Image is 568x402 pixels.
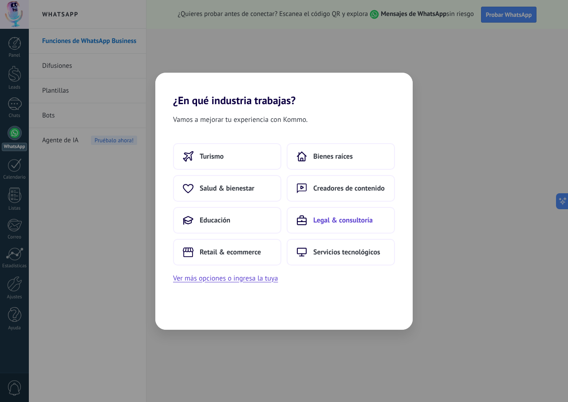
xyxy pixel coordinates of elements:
[313,152,353,161] span: Bienes raíces
[287,143,395,170] button: Bienes raíces
[173,114,308,125] span: Vamos a mejorar tu experiencia con Kommo.
[200,152,224,161] span: Turismo
[313,184,385,193] span: Creadores de contenido
[287,207,395,234] button: Legal & consultoría
[313,216,373,225] span: Legal & consultoría
[200,248,261,257] span: Retail & ecommerce
[173,273,278,284] button: Ver más opciones o ingresa la tuya
[200,216,230,225] span: Educación
[287,239,395,265] button: Servicios tecnológicos
[200,184,254,193] span: Salud & bienestar
[313,248,380,257] span: Servicios tecnológicos
[173,207,281,234] button: Educación
[173,239,281,265] button: Retail & ecommerce
[287,175,395,202] button: Creadores de contenido
[155,73,413,107] h2: ¿En qué industria trabajas?
[173,175,281,202] button: Salud & bienestar
[173,143,281,170] button: Turismo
